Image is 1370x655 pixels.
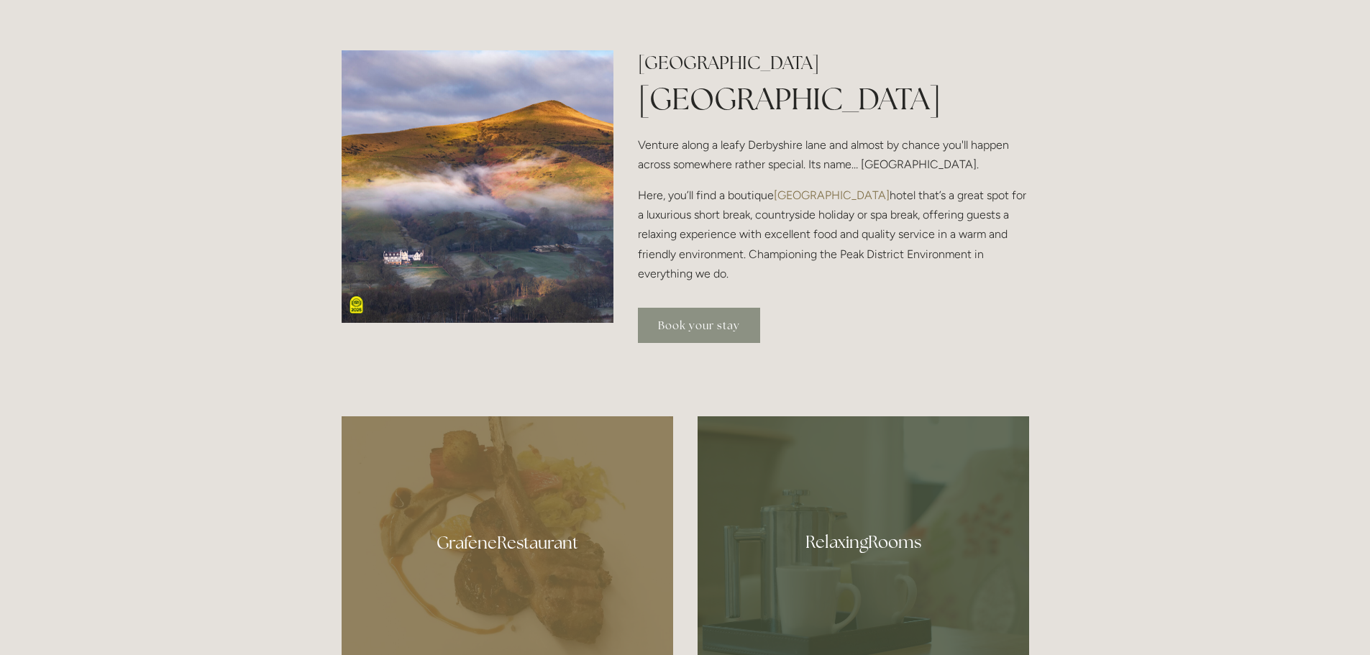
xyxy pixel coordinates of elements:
[638,308,760,343] a: Book your stay
[638,185,1028,283] p: Here, you’ll find a boutique hotel that’s a great spot for a luxurious short break, countryside h...
[774,188,890,202] a: [GEOGRAPHIC_DATA]
[638,135,1028,174] p: Venture along a leafy Derbyshire lane and almost by chance you'll happen across somewhere rather ...
[638,50,1028,75] h2: [GEOGRAPHIC_DATA]
[638,78,1028,120] h1: [GEOGRAPHIC_DATA]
